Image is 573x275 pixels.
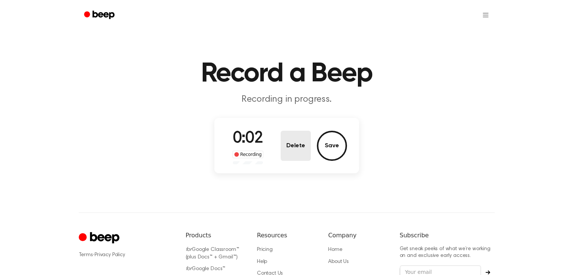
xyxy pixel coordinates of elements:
button: Subscribe [481,270,495,275]
h6: Subscribe [400,231,495,240]
a: forGoogle Classroom™ (plus Docs™ + Gmail™) [186,247,239,260]
h6: Company [328,231,387,240]
div: Recording [232,151,264,158]
p: Get sneak peeks of what we’re working on and exclusive early access. [400,246,495,259]
a: forGoogle Docs™ [186,266,226,272]
a: Pricing [257,247,273,252]
i: for [186,247,192,252]
a: Terms [79,252,93,258]
a: Cruip [79,231,121,246]
button: Open menu [477,6,495,24]
h1: Record a Beep [94,60,480,87]
a: Privacy Policy [95,252,125,258]
button: Delete Audio Record [281,131,311,161]
a: Home [328,247,342,252]
h6: Products [186,231,245,240]
button: Save Audio Record [317,131,347,161]
p: Recording in progress. [142,93,431,106]
a: Help [257,259,267,264]
a: About Us [328,259,349,264]
div: · [79,251,174,259]
span: 0:02 [233,131,263,147]
a: Beep [79,8,121,23]
h6: Resources [257,231,316,240]
i: for [186,266,192,272]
